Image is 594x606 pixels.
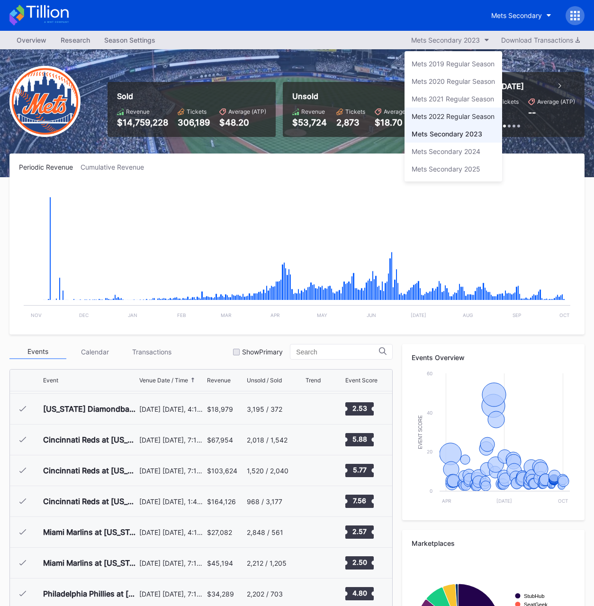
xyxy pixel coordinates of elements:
div: Mets Secondary 2025 [412,165,480,173]
div: Mets Secondary 2023 [412,130,482,138]
div: Mets 2019 Regular Season [412,60,495,68]
div: Mets 2021 Regular Season [412,95,494,103]
div: Mets Secondary 2024 [412,147,480,155]
div: Mets 2020 Regular Season [412,77,495,85]
div: Mets 2022 Regular Season [412,112,495,120]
